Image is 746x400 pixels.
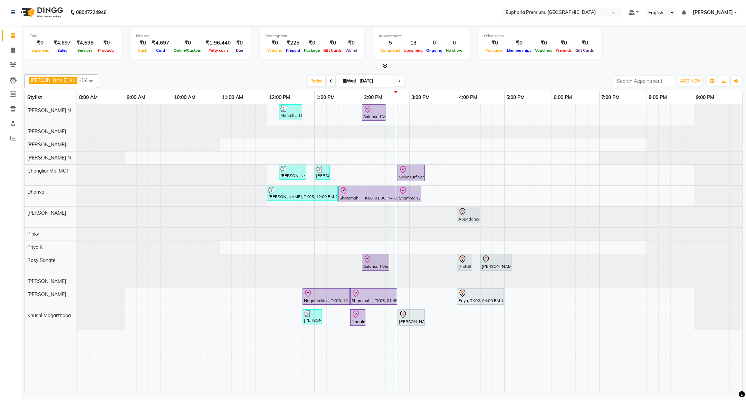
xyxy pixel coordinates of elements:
[136,48,149,53] span: Cash
[72,77,75,83] a: x
[379,48,402,53] span: Completed
[357,76,392,86] input: 2025-09-03
[315,166,329,179] div: [PERSON_NAME], TK07, 01:00 PM-01:20 PM, EP-Eyebrows Threading
[341,78,357,84] span: Wed
[302,39,322,47] div: ₹0
[27,291,66,297] span: [PERSON_NAME]
[267,92,292,103] a: 12:00 PM
[481,255,511,270] div: [PERSON_NAME] Br, TK03, 04:30 PM-05:10 PM, EP-Gel Paint Application
[74,39,96,47] div: ₹4,698
[694,92,716,103] a: 9:00 PM
[280,166,305,179] div: [PERSON_NAME], TK07, 12:15 PM-12:50 PM, EP-Tefiti Coffee Pedi
[280,105,302,118] div: Manish ., TK04, 12:15 PM-12:45 PM, EP-[PERSON_NAME] Trim/Design MEN
[96,48,116,53] span: Products
[136,39,149,47] div: ₹0
[458,208,479,222] div: Abundance Manifestation 29AASCA8886B1Z0, TK01, 04:00 PM-04:30 PM, Glutathione
[424,39,444,47] div: 0
[31,77,72,83] span: [PERSON_NAME] N
[27,278,66,284] span: [PERSON_NAME]
[56,48,69,53] span: Sales
[458,289,503,304] div: Priya, TK02, 04:00 PM-05:00 PM, EP-Artistic Cut - Senior Stylist
[680,78,700,84] span: ADD NEW
[344,39,359,47] div: ₹0
[647,92,669,103] a: 8:00 PM
[27,155,71,161] span: [PERSON_NAME] N
[308,76,325,86] span: Today
[27,142,66,148] span: [PERSON_NAME]
[322,48,344,53] span: Gift Cards
[410,92,431,103] a: 3:00 PM
[77,92,99,103] a: 8:00 AM
[27,312,71,319] span: Khushi Magarthapa
[351,310,365,325] div: Nagalamika ., TK08, 01:45 PM-02:05 PM, EP-Eyebrows Threading
[284,39,302,47] div: ₹225
[339,187,396,201] div: Shammah ., TK06, 01:30 PM-02:45 PM, EP-Shoulder & Back (30 Mins)
[203,39,233,47] div: ₹1,96,440
[30,48,51,53] span: Expenses
[614,76,674,86] input: Search Appointment
[600,92,621,103] a: 7:00 PM
[172,92,197,103] a: 10:00 AM
[136,33,246,39] div: Finance
[303,310,321,323] div: [PERSON_NAME], TK07, 12:45 PM-01:10 PM, EP-Tefiti Coffee Mani
[505,92,526,103] a: 5:00 PM
[149,39,172,47] div: ₹4,697
[363,105,385,120] div: Salonsurf Ventures Pvt Ltd, TK09, 02:00 PM-02:30 PM, EP-[PERSON_NAME] Trim/Design MEN
[552,92,574,103] a: 6:00 PM
[233,39,246,47] div: ₹0
[172,48,203,53] span: Online/Custom
[398,187,420,201] div: Shammah ., TK06, 02:45 PM-03:15 PM, EP-Leg Massage (30 Mins)
[27,257,56,263] span: Rosy Sanate
[51,39,74,47] div: ₹4,697
[265,33,359,39] div: Redemption
[505,39,533,47] div: ₹0
[444,48,464,53] span: No show
[265,39,284,47] div: ₹0
[554,48,574,53] span: Prepaids
[554,39,574,47] div: ₹0
[303,289,349,304] div: Nagalamika ., TK08, 12:45 PM-01:45 PM, EP-Color My Root KP
[234,48,245,53] span: Due
[574,39,596,47] div: ₹0
[398,166,424,180] div: Salonsurf Ventures Pvt Ltd, TK09, 02:45 PM-03:20 PM, EP-Detan Clean-Up
[27,210,66,216] span: [PERSON_NAME]
[76,48,94,53] span: Services
[27,244,43,250] span: Priya K
[30,33,116,39] div: Total
[125,92,147,103] a: 9:00 AM
[379,39,402,47] div: 5
[79,77,92,82] span: +12
[315,92,336,103] a: 1:00 PM
[678,76,702,86] button: ADD NEW
[27,189,47,195] span: Dhanya .
[30,39,51,47] div: ₹0
[27,107,71,114] span: [PERSON_NAME] N
[457,92,479,103] a: 4:00 PM
[302,48,322,53] span: Package
[533,48,554,53] span: Vouchers
[27,231,41,237] span: Pinky .
[18,3,65,22] img: logo
[398,310,424,325] div: [PERSON_NAME] ., TK10, 02:45 PM-03:20 PM, EP-Tefiti Coffee Pedi
[363,255,389,270] div: Salonsurf Ventures Pvt Ltd, TK09, 02:00 PM-02:35 PM, EP-Detan Clean-Up
[344,48,359,53] span: Wallet
[402,48,424,53] span: Upcoming
[402,39,424,47] div: 13
[172,39,203,47] div: ₹0
[154,48,167,53] span: Card
[533,39,554,47] div: ₹0
[322,39,344,47] div: ₹0
[76,3,106,22] b: 08047224946
[284,48,302,53] span: Prepaid
[27,128,66,135] span: [PERSON_NAME]
[27,168,68,174] span: ChonglianMoi MOI
[362,92,384,103] a: 2:00 PM
[484,48,505,53] span: Packages
[96,39,116,47] div: ₹0
[574,48,596,53] span: Gift Cards
[424,48,444,53] span: Ongoing
[351,289,396,304] div: Shammah ., TK06, 01:45 PM-02:45 PM, EP-Color My Root CT
[220,92,245,103] a: 11:00 AM
[484,39,505,47] div: ₹0
[505,48,533,53] span: Memberships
